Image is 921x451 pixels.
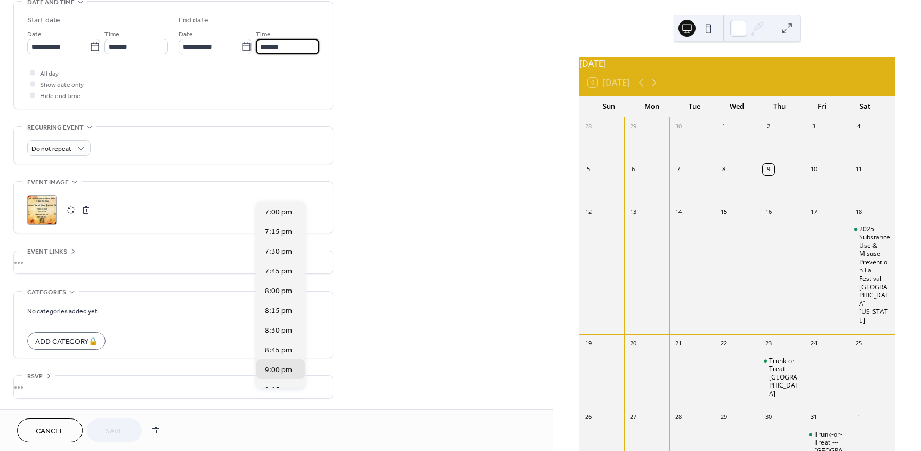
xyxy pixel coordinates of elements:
[718,412,730,423] div: 29
[673,96,716,117] div: Tue
[40,79,84,91] span: Show date only
[760,357,805,398] div: Trunk-or-Treat ---Athens
[627,412,639,423] div: 27
[27,122,84,133] span: Recurring event
[14,251,333,273] div: •••
[27,15,60,26] div: Start date
[850,225,895,325] div: 2025 Substance Use & Misuse Prevention Fall Festival - Athens Ohio
[859,225,891,325] div: 2025 Substance Use & Misuse Prevention Fall Festival - [GEOGRAPHIC_DATA] [US_STATE]
[265,325,292,336] span: 8:30 pm
[853,338,865,350] div: 25
[104,29,119,40] span: Time
[583,206,594,218] div: 12
[265,246,292,257] span: 7:30 pm
[27,371,43,382] span: RSVP
[627,164,639,175] div: 6
[27,287,66,298] span: Categories
[673,121,684,133] div: 30
[265,365,292,376] span: 9:00 pm
[853,164,865,175] div: 11
[763,164,774,175] div: 9
[631,96,673,117] div: Mon
[627,206,639,218] div: 13
[588,96,631,117] div: Sun
[763,121,774,133] div: 2
[583,164,594,175] div: 5
[27,246,67,257] span: Event links
[40,91,80,102] span: Hide end time
[27,195,57,225] div: ;
[27,177,69,188] span: Event image
[36,426,64,437] span: Cancel
[718,338,730,350] div: 22
[579,57,895,70] div: [DATE]
[31,143,71,155] span: Do not repeat
[673,412,684,423] div: 28
[769,357,801,398] div: Trunk-or-Treat ---[GEOGRAPHIC_DATA]
[583,121,594,133] div: 28
[265,227,292,238] span: 7:15 pm
[265,384,292,396] span: 9:15 pm
[763,206,774,218] div: 16
[758,96,801,117] div: Thu
[673,206,684,218] div: 14
[265,345,292,356] span: 8:45 pm
[179,29,193,40] span: Date
[673,164,684,175] div: 7
[265,207,292,218] span: 7:00 pm
[801,96,844,117] div: Fri
[27,29,42,40] span: Date
[27,306,99,317] span: No categories added yet.
[40,68,59,79] span: All day
[17,418,83,442] button: Cancel
[718,206,730,218] div: 15
[853,206,865,218] div: 18
[179,15,208,26] div: End date
[853,121,865,133] div: 4
[808,164,820,175] div: 10
[627,338,639,350] div: 20
[265,305,292,317] span: 8:15 pm
[718,164,730,175] div: 8
[583,338,594,350] div: 19
[808,338,820,350] div: 24
[808,206,820,218] div: 17
[627,121,639,133] div: 29
[583,412,594,423] div: 26
[256,29,271,40] span: Time
[716,96,758,117] div: Wed
[763,412,774,423] div: 30
[808,412,820,423] div: 31
[14,376,333,398] div: •••
[844,96,886,117] div: Sat
[265,286,292,297] span: 8:00 pm
[265,266,292,277] span: 7:45 pm
[763,338,774,350] div: 23
[718,121,730,133] div: 1
[673,338,684,350] div: 21
[808,121,820,133] div: 3
[853,412,865,423] div: 1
